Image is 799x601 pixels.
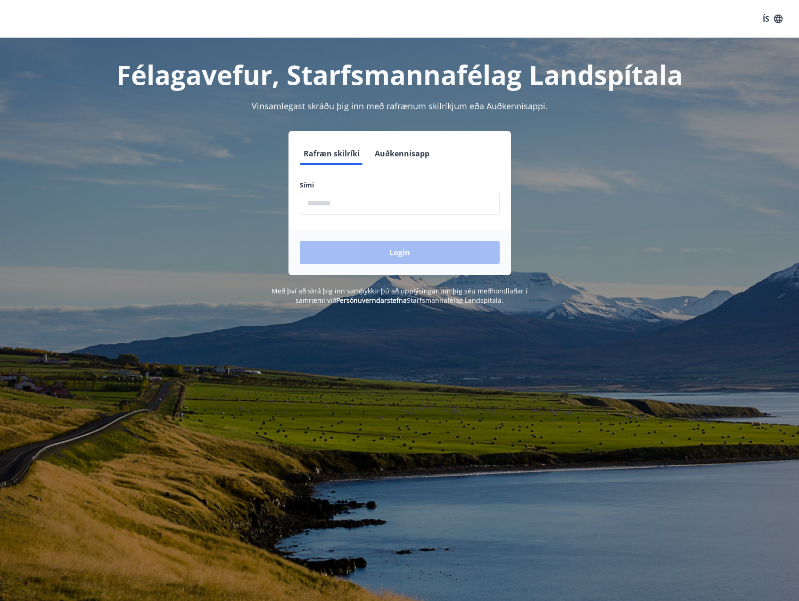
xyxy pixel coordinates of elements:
[252,100,548,112] span: Vinsamlegast skráðu þig inn með rafrænum skilríkjum eða Auðkennisappi.
[300,142,363,165] button: Rafræn skilríki
[272,286,527,305] span: Með því að skrá þig inn samþykkir þú að upplýsingar um þig séu meðhöndlaðar í samræmi við Starfsm...
[758,10,788,27] button: ÍS
[336,296,407,305] a: Persónuverndarstefna
[300,180,500,190] label: Sími
[371,142,433,165] button: Auðkennisapp
[72,57,728,92] h1: Félagavefur, Starfsmannafélag Landspítala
